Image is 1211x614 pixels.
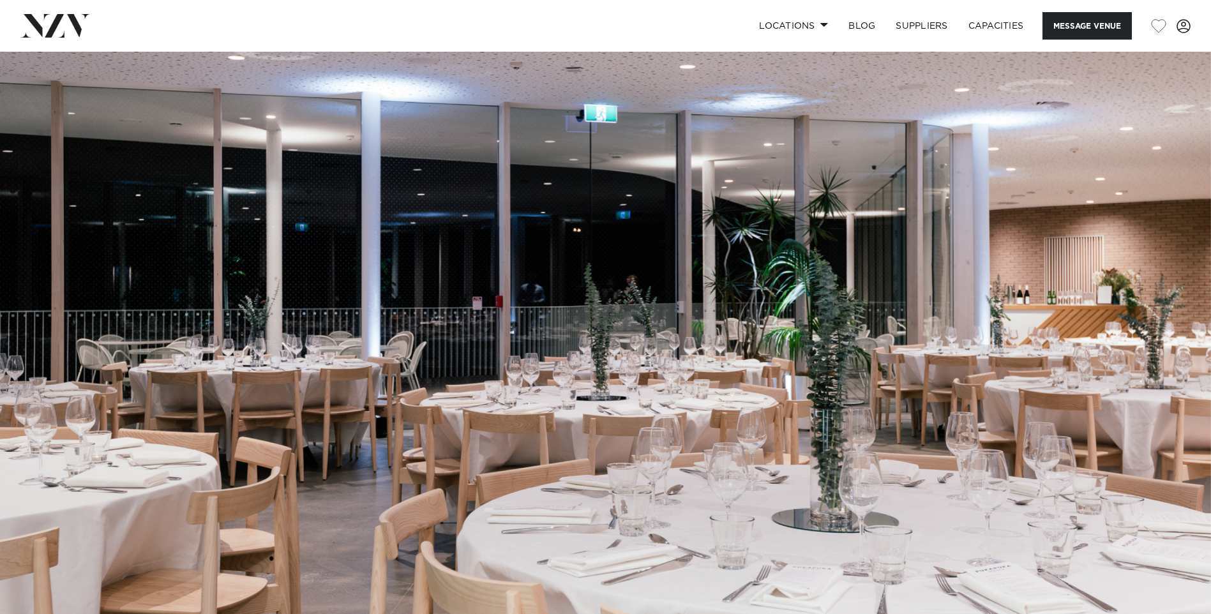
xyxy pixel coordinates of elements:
button: Message Venue [1042,12,1132,40]
img: nzv-logo.png [20,14,90,37]
a: SUPPLIERS [885,12,958,40]
a: Capacities [958,12,1034,40]
a: Locations [749,12,838,40]
a: BLOG [838,12,885,40]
